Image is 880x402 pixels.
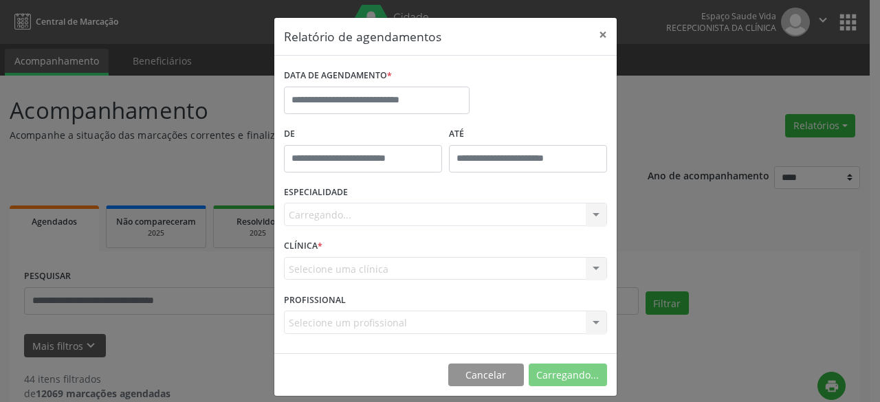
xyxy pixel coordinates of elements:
[284,124,442,145] label: De
[284,65,392,87] label: DATA DE AGENDAMENTO
[284,289,346,311] label: PROFISSIONAL
[589,18,617,52] button: Close
[529,364,607,387] button: Carregando...
[449,124,607,145] label: ATÉ
[284,236,322,257] label: CLÍNICA
[284,182,348,203] label: ESPECIALIDADE
[448,364,524,387] button: Cancelar
[284,27,441,45] h5: Relatório de agendamentos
